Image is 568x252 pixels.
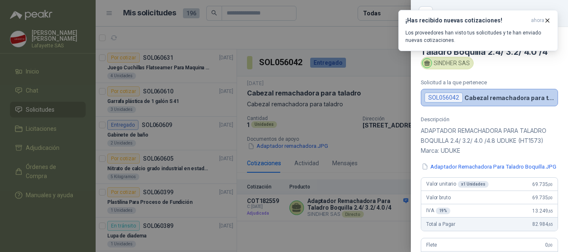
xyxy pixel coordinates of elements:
[426,181,489,188] span: Valor unitario
[426,242,437,248] span: Flete
[545,242,553,248] span: 0
[458,181,489,188] div: x 1 Unidades
[532,208,553,214] span: 13.249
[464,94,554,101] p: Cabezal remachadora para taladro
[548,182,553,187] span: ,00
[426,221,455,227] span: Total a Pagar
[548,222,553,227] span: ,65
[426,208,450,214] span: IVA
[421,116,558,122] p: Descripción
[425,93,463,103] div: SOL056042
[548,243,553,247] span: ,00
[398,10,558,51] button: ¡Has recibido nuevas cotizaciones!ahora Los proveedores han visto tus solicitudes y te han enviad...
[421,126,558,156] p: ADAPTADOR REMACHADORA PARA TALADRO BOQUILLA 2.4/ 3.2/ 4.0 /4.8 UDUKE (HT1573) Marca: UDUKE
[426,195,450,201] span: Valor bruto
[548,209,553,213] span: ,65
[532,181,553,187] span: 69.735
[405,17,528,24] h3: ¡Has recibido nuevas cotizaciones!
[421,162,557,171] button: Adaptador Remachadora Para Taladro Boquilla.JPG
[405,29,551,44] p: Los proveedores han visto tus solicitudes y te han enviado nuevas cotizaciones.
[532,221,553,227] span: 82.984
[548,196,553,200] span: ,00
[531,17,544,24] span: ahora
[421,79,558,86] p: Solicitud a la que pertenece
[532,195,553,201] span: 69.735
[421,8,431,18] button: Close
[436,208,451,214] div: 19 %
[437,7,558,20] div: COT182559
[421,57,474,69] div: SINDHER SAS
